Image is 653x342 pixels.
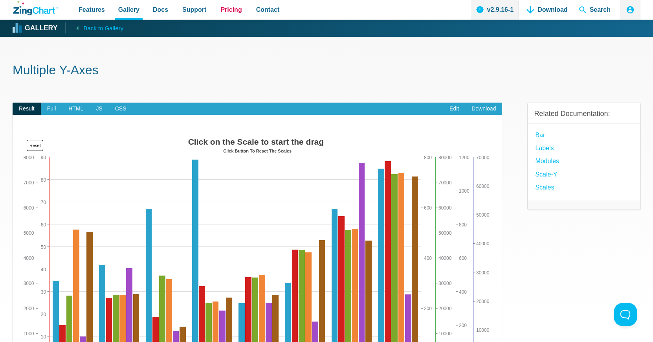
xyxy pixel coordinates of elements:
span: JS [90,103,108,115]
a: Back to Gallery [65,22,123,33]
a: Edit [443,103,465,115]
span: Pricing [220,4,242,15]
span: HTML [62,103,90,115]
span: Support [182,4,206,15]
span: Features [79,4,105,15]
a: Scale-Y [535,169,557,180]
a: ZingChart Logo. Click to return to the homepage [13,1,58,15]
a: Gallery [13,22,57,34]
span: Back to Gallery [83,23,123,33]
a: modules [535,156,559,166]
span: CSS [109,103,133,115]
span: Docs [153,4,168,15]
strong: Gallery [25,25,57,32]
a: Download [465,103,502,115]
a: Labels [535,143,554,153]
h3: Related Documentation: [534,109,634,118]
span: Full [41,103,62,115]
span: Contact [256,4,280,15]
span: Gallery [118,4,139,15]
a: Scales [535,182,554,193]
a: Bar [535,130,545,140]
span: Result [13,103,41,115]
h1: Multiple Y-Axes [13,62,640,80]
iframe: Toggle Customer Support [614,303,637,326]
